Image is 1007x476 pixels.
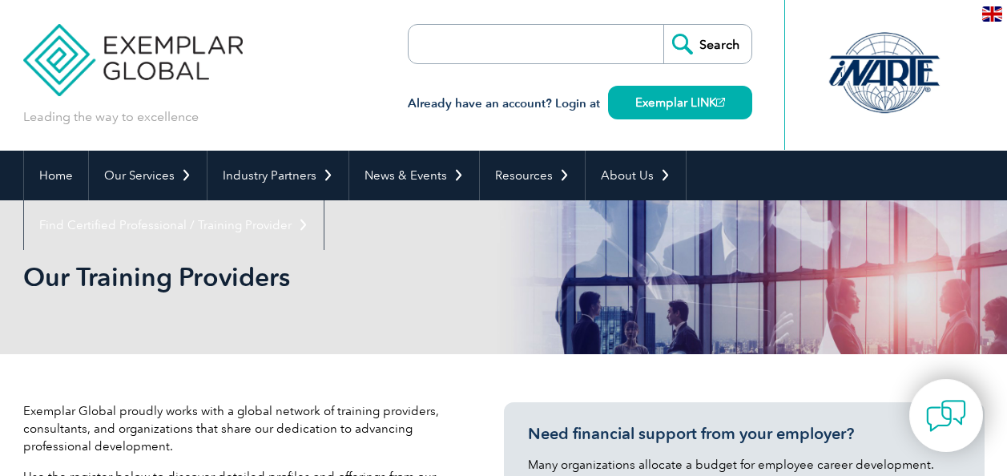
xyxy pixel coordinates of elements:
a: Industry Partners [207,151,348,200]
a: About Us [586,151,686,200]
img: en [982,6,1002,22]
h2: Our Training Providers [23,264,696,290]
p: Leading the way to excellence [23,108,199,126]
a: News & Events [349,151,479,200]
a: Exemplar LINK [608,86,752,119]
input: Search [663,25,751,63]
img: contact-chat.png [926,396,966,436]
h3: Need financial support from your employer? [528,424,961,444]
a: Resources [480,151,585,200]
a: Find Certified Professional / Training Provider [24,200,324,250]
h3: Already have an account? Login at [408,94,752,114]
a: Home [24,151,88,200]
p: Exemplar Global proudly works with a global network of training providers, consultants, and organ... [23,402,456,455]
a: Our Services [89,151,207,200]
img: open_square.png [716,98,725,107]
